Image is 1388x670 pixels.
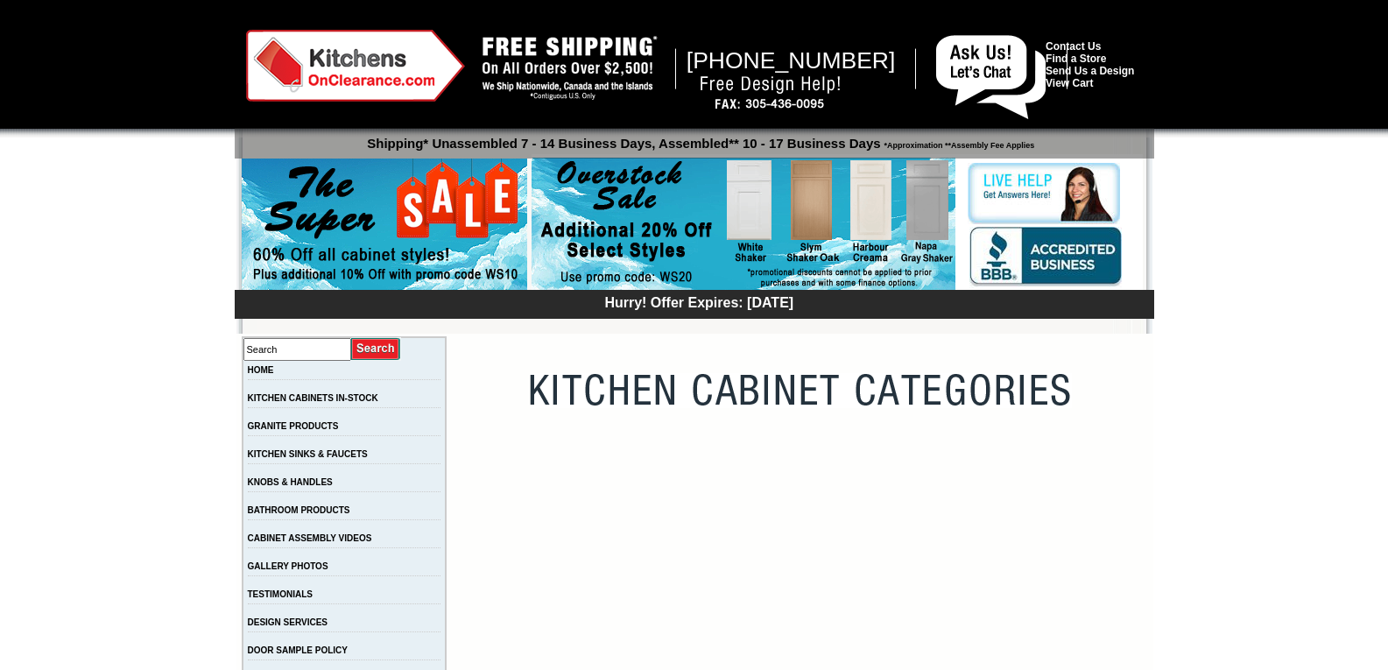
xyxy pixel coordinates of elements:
[243,128,1154,151] p: Shipping* Unassembled 7 - 14 Business Days, Assembled** 10 - 17 Business Days
[248,645,348,655] a: DOOR SAMPLE POLICY
[1046,77,1093,89] a: View Cart
[248,505,350,515] a: BATHROOM PRODUCTS
[881,137,1035,150] span: *Approximation **Assembly Fee Applies
[248,449,368,459] a: KITCHEN SINKS & FAUCETS
[687,47,896,74] span: [PHONE_NUMBER]
[248,617,328,627] a: DESIGN SERVICES
[246,30,465,102] img: Kitchens on Clearance Logo
[248,477,333,487] a: KNOBS & HANDLES
[248,365,274,375] a: HOME
[248,589,313,599] a: TESTIMONIALS
[248,421,339,431] a: GRANITE PRODUCTS
[1046,40,1101,53] a: Contact Us
[1046,65,1134,77] a: Send Us a Design
[248,561,328,571] a: GALLERY PHOTOS
[351,337,401,361] input: Submit
[248,533,372,543] a: CABINET ASSEMBLY VIDEOS
[1046,53,1106,65] a: Find a Store
[243,293,1154,311] div: Hurry! Offer Expires: [DATE]
[248,393,378,403] a: KITCHEN CABINETS IN-STOCK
